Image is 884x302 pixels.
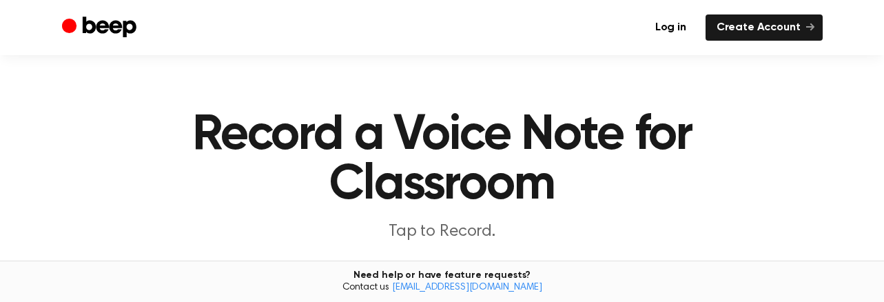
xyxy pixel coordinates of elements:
a: Log in [644,14,697,41]
a: Create Account [706,14,823,41]
p: Tap to Record. [178,221,707,243]
a: [EMAIL_ADDRESS][DOMAIN_NAME] [392,283,542,292]
h1: Record a Voice Note for Classroom [149,110,735,210]
span: Contact us [8,282,876,294]
a: Beep [62,14,140,41]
